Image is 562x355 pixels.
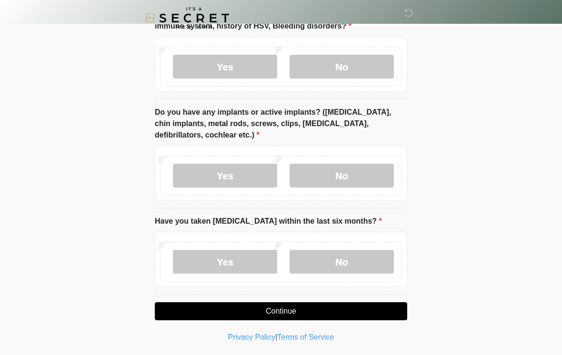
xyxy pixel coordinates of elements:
label: Yes [173,250,277,274]
label: Yes [173,164,277,187]
label: Do you have any implants or active implants? ([MEDICAL_DATA], chin implants, metal rods, screws, ... [155,107,407,141]
label: No [290,164,394,187]
a: | [275,333,277,341]
label: No [290,55,394,79]
button: Continue [155,302,407,320]
a: Terms of Service [277,333,334,341]
label: No [290,250,394,274]
label: Have you taken [MEDICAL_DATA] within the last six months? [155,216,382,227]
img: It's A Secret Med Spa Logo [145,7,229,29]
a: Privacy Policy [228,333,276,341]
label: Yes [173,55,277,79]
